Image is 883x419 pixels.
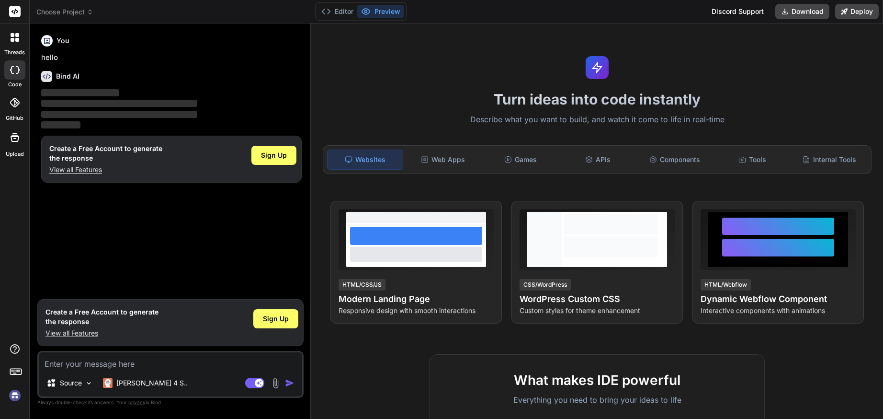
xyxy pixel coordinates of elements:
img: Pick Models [85,379,93,387]
label: Upload [6,150,24,158]
span: ‌ [41,121,80,128]
p: Everything you need to bring your ideas to life [445,394,749,406]
button: Deploy [835,4,879,19]
div: CSS/WordPress [520,279,571,291]
label: code [8,81,22,89]
div: HTML/Webflow [701,279,751,291]
h2: What makes IDE powerful [445,370,749,390]
div: Web Apps [405,150,480,170]
h6: Bind AI [56,71,79,81]
p: View all Features [45,328,158,338]
button: Editor [317,5,357,18]
span: privacy [128,399,146,405]
button: Download [775,4,829,19]
div: Websites [327,150,403,170]
img: Claude 4 Sonnet [103,378,113,388]
div: Discord Support [706,4,770,19]
div: Internal Tools [792,150,867,170]
div: APIs [560,150,635,170]
h1: Turn ideas into code instantly [317,91,877,108]
div: Components [637,150,713,170]
div: HTML/CSS/JS [339,279,385,291]
span: Choose Project [36,7,93,17]
p: Responsive design with smooth interactions [339,306,494,315]
h1: Create a Free Account to generate the response [49,144,162,163]
span: ‌ [41,100,197,107]
p: View all Features [49,165,162,175]
label: threads [4,48,25,57]
label: GitHub [6,114,23,122]
h6: You [57,36,69,46]
span: Sign Up [261,151,287,160]
span: ‌ [41,89,119,96]
h1: Create a Free Account to generate the response [45,307,158,326]
p: Source [60,378,82,388]
p: Describe what you want to build, and watch it come to life in real-time [317,114,877,126]
p: Custom styles for theme enhancement [520,306,675,315]
h4: Modern Landing Page [339,292,494,306]
div: Tools [714,150,790,170]
p: Interactive components with animations [701,306,856,315]
img: attachment [270,378,281,389]
p: [PERSON_NAME] 4 S.. [116,378,188,388]
button: Preview [357,5,404,18]
div: Games [483,150,558,170]
p: hello [41,52,302,63]
img: signin [7,387,23,404]
p: Always double-check its answers. Your in Bind [37,398,304,407]
h4: WordPress Custom CSS [520,292,675,306]
span: Sign Up [263,314,289,324]
h4: Dynamic Webflow Component [701,292,856,306]
span: ‌ [41,111,197,118]
img: icon [285,378,294,388]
